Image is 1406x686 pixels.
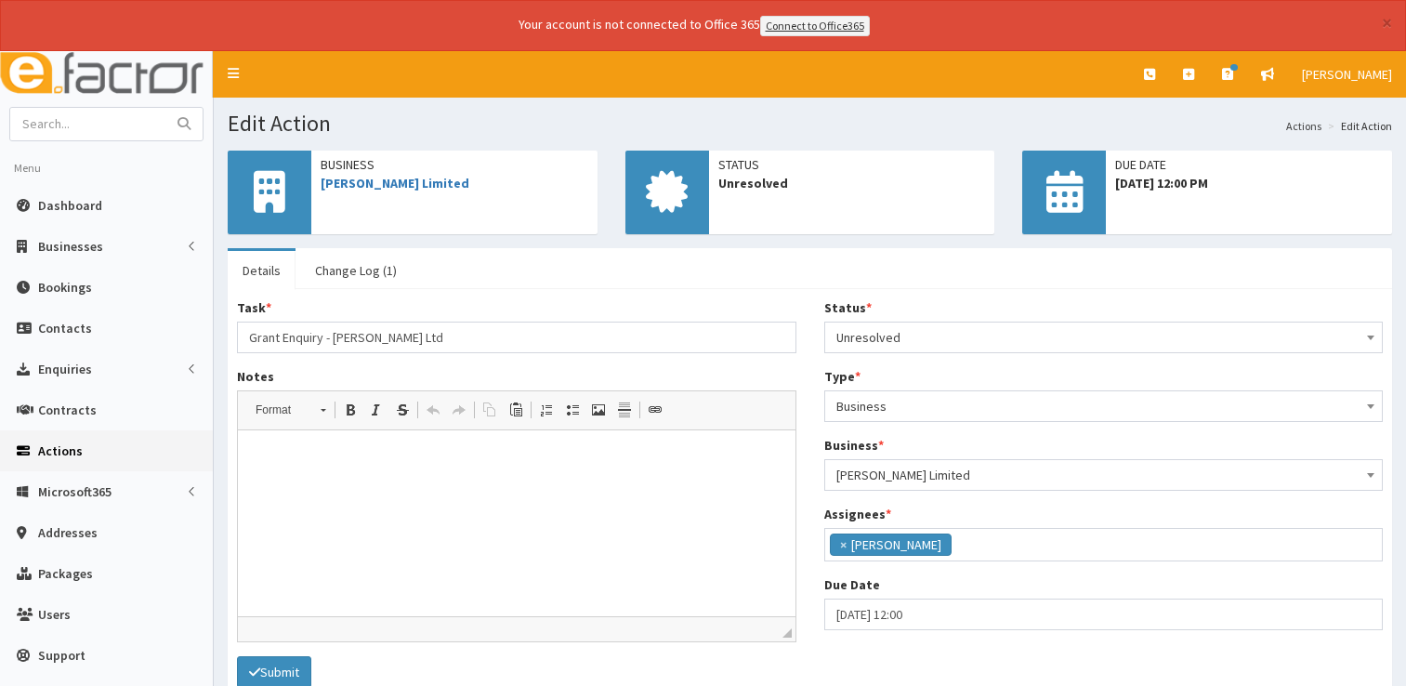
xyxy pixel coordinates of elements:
label: Type [824,367,861,386]
a: Paste (Ctrl+V) [503,398,529,422]
span: Contracts [38,402,97,418]
a: [PERSON_NAME] Limited [321,175,469,191]
span: Enquiries [38,361,92,377]
span: Due Date [1115,155,1383,174]
span: Businesses [38,238,103,255]
label: Assignees [824,505,891,523]
span: Unresolved [836,324,1372,350]
span: Format [246,398,311,422]
label: Status [824,298,872,317]
a: Insert/Remove Bulleted List [559,398,585,422]
span: Dashboard [38,197,102,214]
label: Task [237,298,271,317]
label: Business [824,436,884,455]
span: Business [836,393,1372,419]
a: Italic (Ctrl+I) [363,398,389,422]
a: Strike Through [389,398,415,422]
a: Insert Horizontal Line [611,398,637,422]
span: M.l.anderson Limited [824,459,1384,491]
span: Support [38,647,85,664]
span: [PERSON_NAME] [1302,66,1392,83]
span: Users [38,606,71,623]
a: Details [228,251,296,290]
a: Link (Ctrl+L) [642,398,668,422]
span: M.l.anderson Limited [836,462,1372,488]
span: Drag to resize [782,628,792,638]
a: Bold (Ctrl+B) [337,398,363,422]
iframe: Rich Text Editor, notes [238,430,795,616]
a: Insert/Remove Numbered List [533,398,559,422]
a: Connect to Office365 [760,16,870,36]
button: × [1382,13,1392,33]
a: Undo (Ctrl+Z) [420,398,446,422]
span: × [840,535,847,554]
a: Image [585,398,611,422]
a: Redo (Ctrl+Y) [446,398,472,422]
span: Packages [38,565,93,582]
a: Change Log (1) [300,251,412,290]
a: Copy (Ctrl+C) [477,398,503,422]
a: Format [245,397,335,423]
a: Actions [1286,118,1321,134]
label: Due Date [824,575,880,594]
span: Actions [38,442,83,459]
label: Notes [237,367,274,386]
span: Business [824,390,1384,422]
span: Contacts [38,320,92,336]
span: Unresolved [824,322,1384,353]
li: Edit Action [1323,118,1392,134]
li: Paul Slade [830,534,952,556]
span: Bookings [38,279,92,296]
span: Business [321,155,588,174]
span: Unresolved [718,174,986,192]
input: Search... [10,108,166,140]
a: [PERSON_NAME] [1288,51,1406,98]
span: Status [718,155,986,174]
span: Microsoft365 [38,483,112,500]
h1: Edit Action [228,112,1392,136]
div: Your account is not connected to Office 365 [151,15,1238,36]
span: Addresses [38,524,98,541]
span: [DATE] 12:00 PM [1115,174,1383,192]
